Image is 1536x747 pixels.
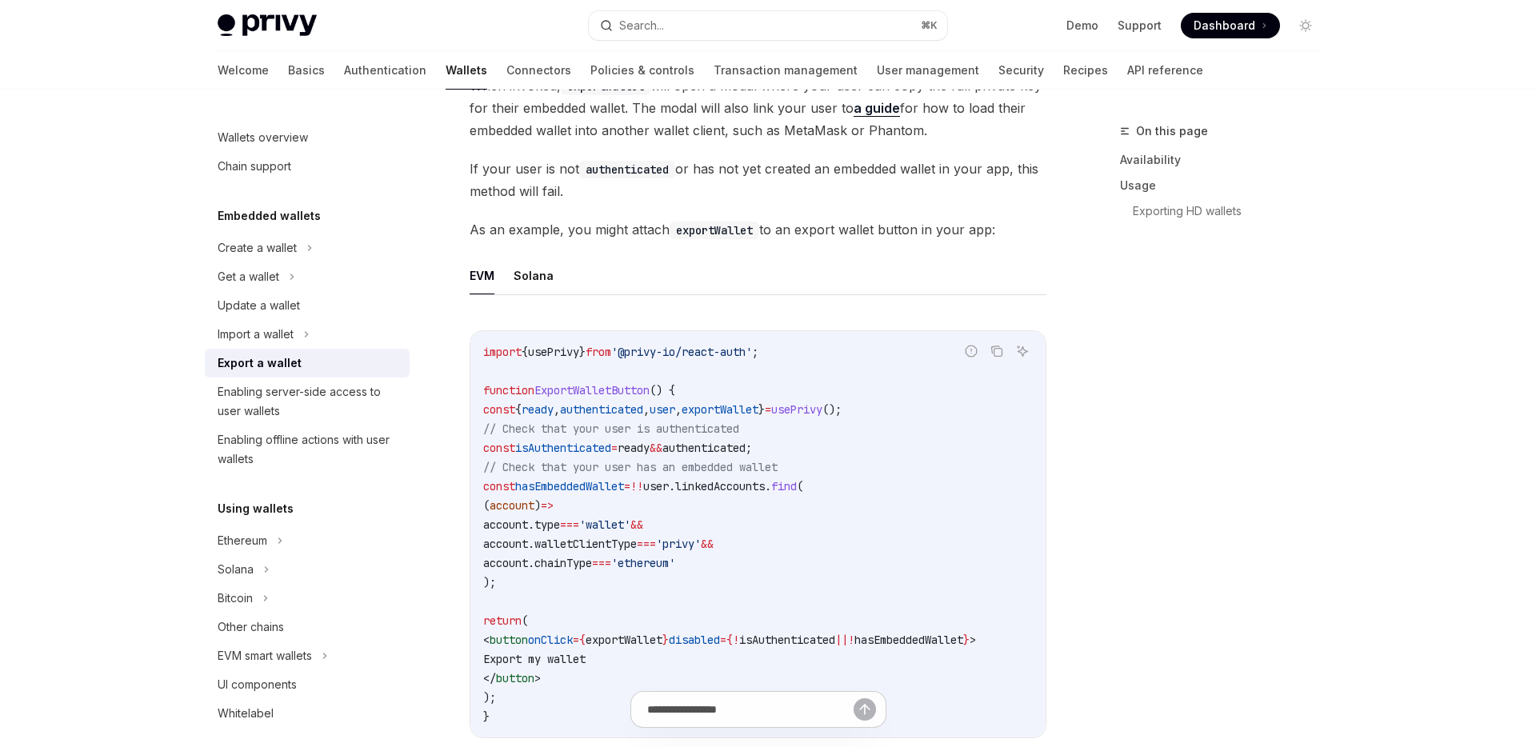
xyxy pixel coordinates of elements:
[218,51,269,90] a: Welcome
[205,584,410,613] button: Bitcoin
[643,402,650,417] span: ,
[483,402,515,417] span: const
[662,633,669,647] span: }
[205,641,410,670] button: EVM smart wallets
[218,617,284,637] div: Other chains
[739,633,835,647] span: isAuthenticated
[573,633,579,647] span: =
[218,206,321,226] h5: Embedded wallets
[669,479,675,493] span: .
[1012,341,1033,362] button: Ask AI
[534,517,560,532] span: type
[589,11,947,40] button: Search...⌘K
[701,537,714,551] span: &&
[205,123,410,152] a: Wallets overview
[630,517,643,532] span: &&
[647,692,854,727] input: Ask a question...
[483,421,739,436] span: // Check that your user is authenticated
[205,234,410,262] button: Create a wallet
[218,325,294,344] div: Import a wallet
[797,479,803,493] span: (
[483,441,515,455] span: const
[611,441,618,455] span: =
[961,341,982,362] button: Report incorrect code
[758,402,765,417] span: }
[998,51,1044,90] a: Security
[534,537,637,551] span: walletClientType
[963,633,970,647] span: }
[205,291,410,320] a: Update a wallet
[522,402,554,417] span: ready
[205,152,410,181] a: Chain support
[746,441,752,455] span: ;
[771,402,822,417] span: usePrivy
[496,671,534,685] span: button
[590,51,694,90] a: Policies & controls
[624,479,630,493] span: =
[630,479,643,493] span: !!
[1120,198,1331,224] a: Exporting HD wallets
[554,402,560,417] span: ,
[662,441,746,455] span: authenticated
[483,671,496,685] span: </
[528,556,534,570] span: .
[675,479,765,493] span: linkedAccounts
[1194,18,1255,34] span: Dashboard
[218,296,300,315] div: Update a wallet
[205,262,410,291] button: Get a wallet
[490,498,534,513] span: account
[515,441,611,455] span: isAuthenticated
[1066,18,1098,34] a: Demo
[592,556,611,570] span: ===
[483,633,490,647] span: <
[483,479,515,493] span: const
[586,345,611,359] span: from
[483,537,528,551] span: account
[848,633,854,647] span: !
[205,670,410,699] a: UI components
[218,354,302,373] div: Export a wallet
[522,345,528,359] span: {
[579,161,675,178] code: authenticated
[483,613,522,628] span: return
[611,556,675,570] span: 'ethereum'
[205,349,410,377] a: Export a wallet
[506,51,571,90] a: Connectors
[205,320,410,349] button: Import a wallet
[483,575,496,589] span: );
[446,51,487,90] a: Wallets
[752,345,758,359] span: ;
[765,402,771,417] span: =
[619,16,664,35] div: Search...
[1293,13,1318,38] button: Toggle dark mode
[970,633,976,647] span: >
[218,238,297,258] div: Create a wallet
[483,498,490,513] span: (
[669,633,720,647] span: disabled
[986,341,1007,362] button: Copy the contents from the code block
[835,633,848,647] span: ||
[670,222,759,239] code: exportWallet
[611,345,752,359] span: '@privy-io/react-auth'
[218,382,400,421] div: Enabling server-side access to user wallets
[218,267,279,286] div: Get a wallet
[682,402,758,417] span: exportWallet
[205,377,410,425] a: Enabling server-side access to user wallets
[675,402,682,417] span: ,
[656,537,701,551] span: 'privy'
[205,555,410,584] button: Solana
[765,479,771,493] span: .
[618,441,650,455] span: ready
[1118,18,1162,34] a: Support
[218,14,317,37] img: light logo
[1136,122,1208,141] span: On this page
[579,633,586,647] span: {
[650,441,662,455] span: &&
[344,51,426,90] a: Authentication
[522,613,528,628] span: (
[534,383,650,397] span: ExportWalletButton
[561,78,650,95] code: exportWallet
[854,698,876,721] button: Send message
[218,499,294,518] h5: Using wallets
[205,526,410,555] button: Ethereum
